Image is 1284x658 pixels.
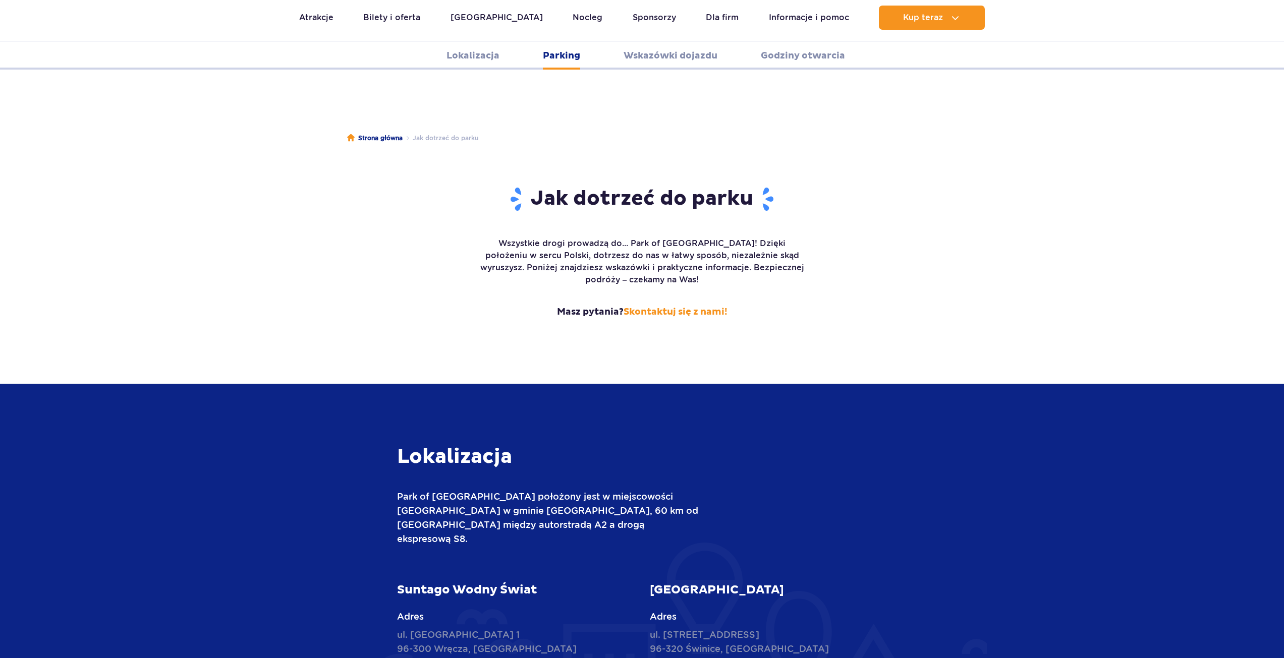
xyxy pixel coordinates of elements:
p: Park of [GEOGRAPHIC_DATA] położony jest w miejscowości [GEOGRAPHIC_DATA] w gminie [GEOGRAPHIC_DAT... [397,490,700,546]
h3: Lokalizacja [397,444,700,469]
a: Dla firm [706,6,739,30]
a: [GEOGRAPHIC_DATA] [451,6,543,30]
a: Nocleg [573,6,602,30]
a: Strona główna [347,133,403,143]
strong: Suntago Wodny Świat [397,582,537,597]
strong: Masz pytania? [478,306,806,318]
a: Lokalizacja [446,42,499,70]
a: Bilety i oferta [363,6,420,30]
p: Adres [397,610,635,624]
a: Parking [543,42,580,70]
p: ul. [GEOGRAPHIC_DATA] 1 96-300 Wręcza, [GEOGRAPHIC_DATA] [397,628,635,656]
a: Sponsorzy [633,6,676,30]
h1: Jak dotrzeć do parku [478,186,806,212]
p: ul. [STREET_ADDRESS] 96-320 Świnice, [GEOGRAPHIC_DATA] [650,628,887,656]
strong: [GEOGRAPHIC_DATA] [650,582,784,597]
a: Skontaktuj się z nami! [624,306,728,318]
li: Jak dotrzeć do parku [403,133,478,143]
p: Adres [650,610,887,624]
span: Kup teraz [903,13,943,22]
a: Wskazówki dojazdu [624,42,717,70]
a: Atrakcje [299,6,333,30]
a: Godziny otwarcia [761,42,845,70]
a: Informacje i pomoc [769,6,849,30]
p: Wszystkie drogi prowadzą do... Park of [GEOGRAPHIC_DATA]! Dzięki położeniu w sercu Polski, dotrze... [478,237,806,286]
button: Kup teraz [879,6,985,30]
